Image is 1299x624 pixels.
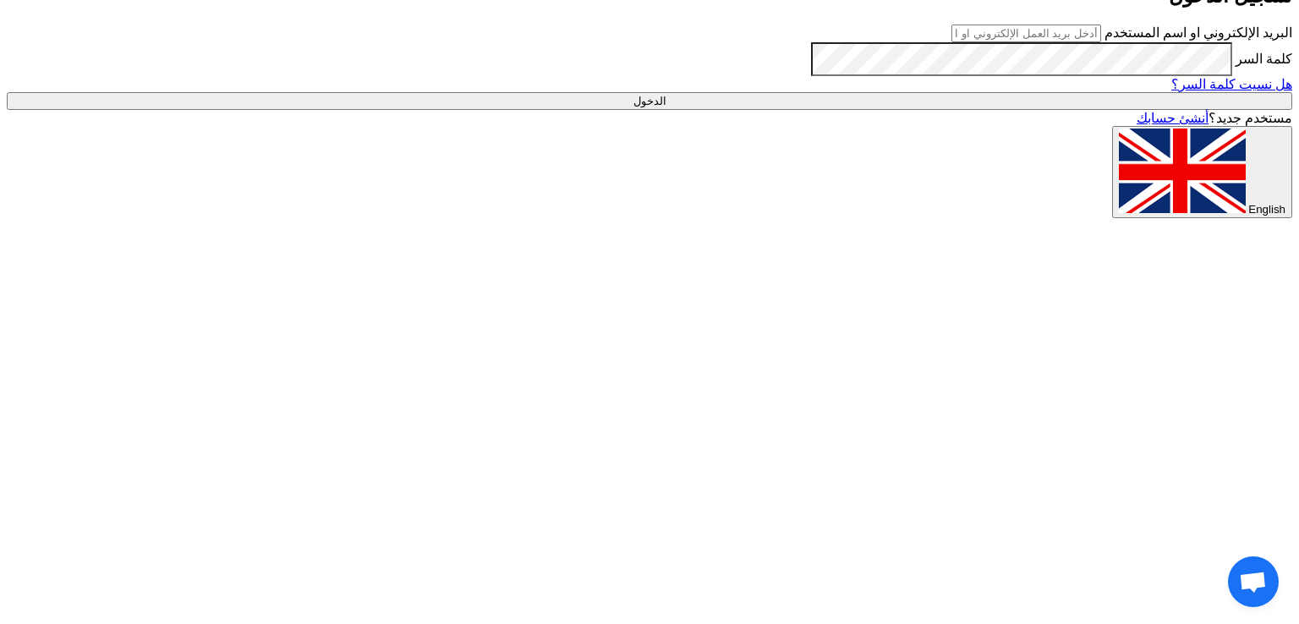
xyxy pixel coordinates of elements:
[1236,52,1292,66] label: كلمة السر
[1119,129,1246,213] img: en-US.png
[7,110,1292,126] div: مستخدم جديد؟
[1171,77,1292,91] a: هل نسيت كلمة السر؟
[1112,126,1292,218] button: English
[1228,556,1279,607] a: Open chat
[1248,203,1285,216] span: English
[7,92,1292,110] input: الدخول
[951,25,1101,42] input: أدخل بريد العمل الإلكتروني او اسم المستخدم الخاص بك ...
[1104,25,1292,40] label: البريد الإلكتروني او اسم المستخدم
[1137,111,1209,125] a: أنشئ حسابك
